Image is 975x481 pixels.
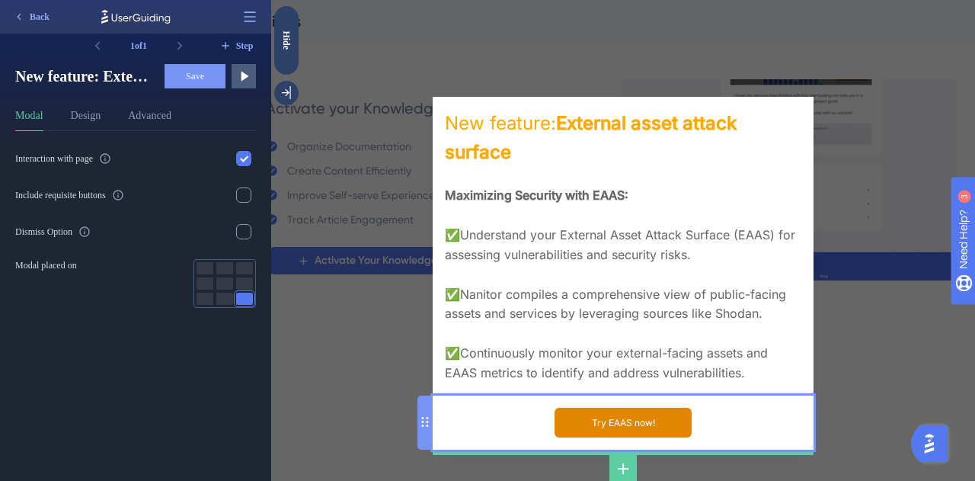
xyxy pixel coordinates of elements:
[71,107,101,131] button: Design
[6,5,56,29] button: Back
[15,66,152,87] span: New feature: External asset attack surfaceMaximizing Security with EAAS:✅Understand your External...
[30,11,50,23] span: Back
[110,34,168,58] div: 1 of 1
[15,226,72,238] div: Dismiss Option
[36,4,95,22] span: Need Help?
[911,421,957,467] iframe: UserGuiding AI Assistant Launcher
[106,8,110,20] div: 3
[15,259,77,271] span: Modal placed on
[128,107,171,131] button: Advanced
[186,70,204,82] span: Save
[15,189,106,201] div: Include requisite buttons
[236,40,254,52] span: Step
[216,34,256,58] button: Step
[15,107,43,131] button: Modal
[15,152,93,165] div: Interaction with page
[165,64,225,88] button: Save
